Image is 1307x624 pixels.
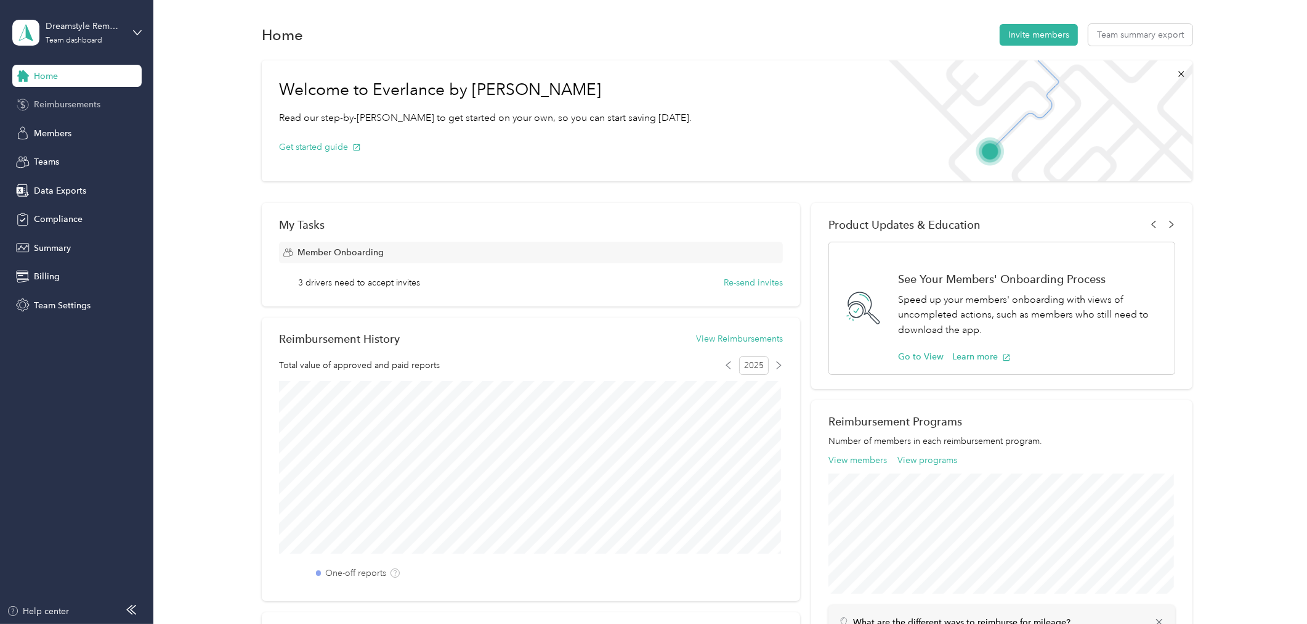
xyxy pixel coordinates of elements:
[898,292,1162,338] p: Speed up your members' onboarding with views of uncompleted actions, such as members who still ne...
[34,155,59,168] span: Teams
[279,218,783,231] div: My Tasks
[34,270,60,283] span: Billing
[898,273,1162,285] h1: See Your Members' Onboarding Process
[34,127,71,140] span: Members
[898,350,944,363] button: Go to View
[34,184,86,197] span: Data Exports
[34,213,83,226] span: Compliance
[325,567,386,580] label: One-off reports
[828,454,887,467] button: View members
[34,70,58,83] span: Home
[7,605,70,618] button: Help center
[279,141,361,154] button: Get started guide
[46,20,123,33] div: Dreamstyle Remodeling
[279,110,692,126] p: Read our step-by-[PERSON_NAME] to get started on your own, so you can start saving [DATE].
[34,299,91,312] span: Team Settings
[1088,24,1192,46] button: Team summary export
[828,218,981,231] span: Product Updates & Education
[299,276,421,289] span: 3 drivers need to accept invites
[1000,24,1078,46] button: Invite members
[34,242,71,255] span: Summary
[828,435,1176,448] p: Number of members in each reimbursement program.
[828,415,1176,428] h2: Reimbursement Programs
[724,276,783,289] button: Re-send invites
[279,80,692,100] h1: Welcome to Everlance by [PERSON_NAME]
[739,356,769,375] span: 2025
[897,454,957,467] button: View programs
[876,60,1192,181] img: Welcome to everlance
[279,359,440,372] span: Total value of approved and paid reports
[696,332,783,345] button: View Reimbursements
[1238,555,1307,624] iframe: Everlance-gr Chat Button Frame
[34,98,100,111] span: Reimbursements
[46,37,102,44] div: Team dashboard
[297,246,384,259] span: Member Onboarding
[262,28,303,41] h1: Home
[952,350,1011,363] button: Learn more
[279,332,400,345] h2: Reimbursement History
